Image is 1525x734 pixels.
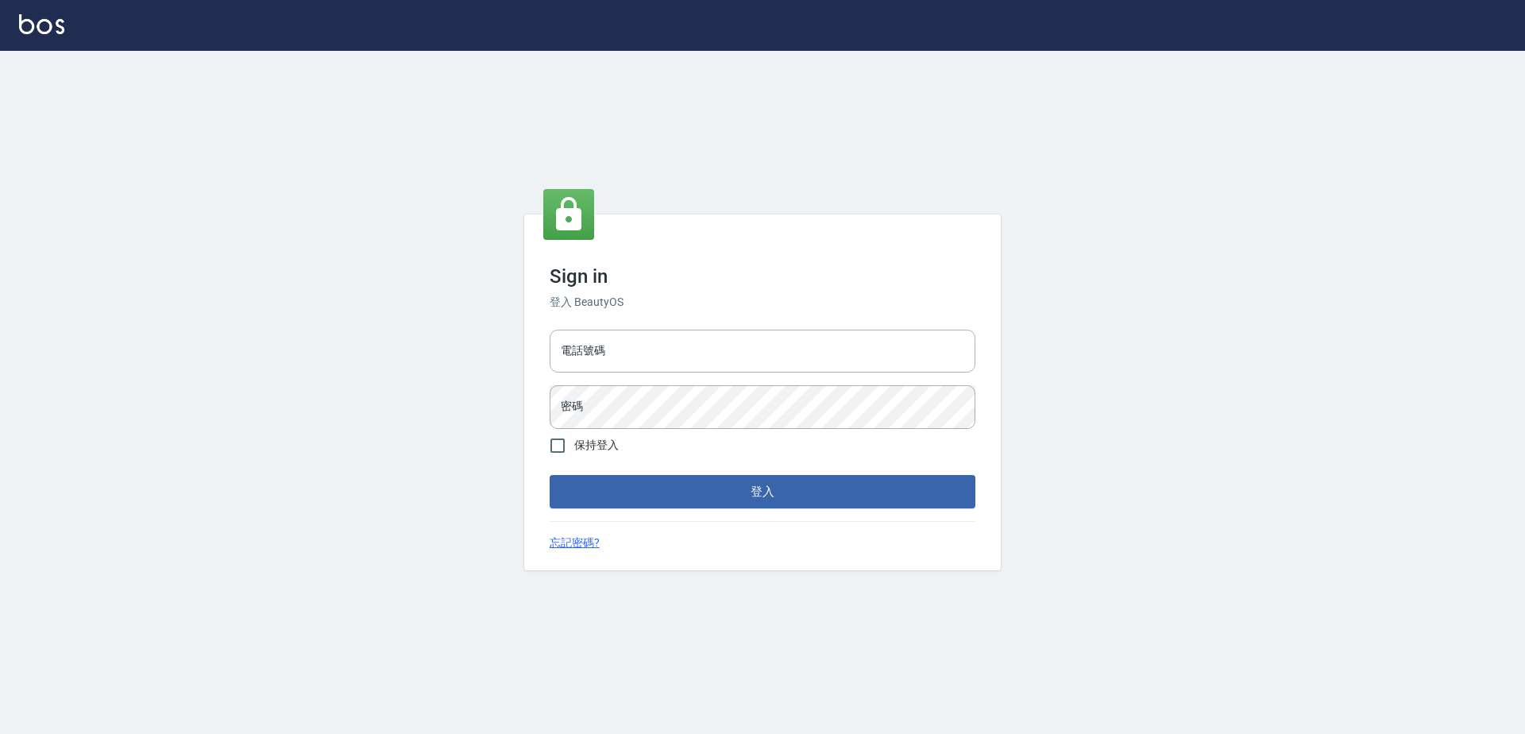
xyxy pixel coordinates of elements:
h3: Sign in [550,265,975,288]
span: 保持登入 [574,437,619,454]
button: 登入 [550,475,975,508]
h6: 登入 BeautyOS [550,294,975,311]
a: 忘記密碼? [550,535,600,551]
img: Logo [19,14,64,34]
